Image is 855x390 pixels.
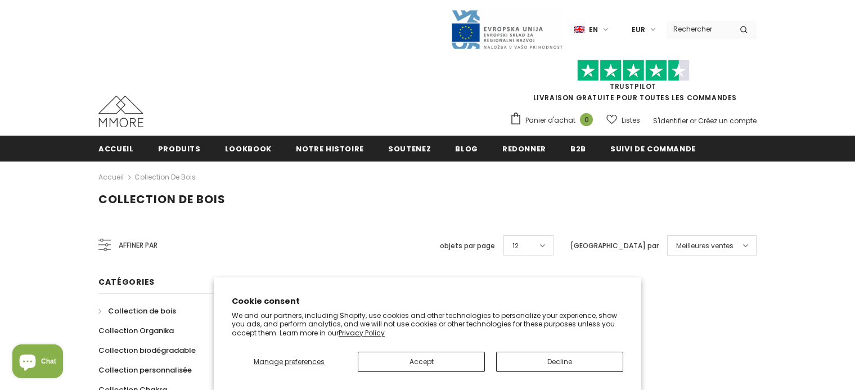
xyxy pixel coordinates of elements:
a: Blog [455,136,478,161]
a: Notre histoire [296,136,364,161]
a: Lookbook [225,136,272,161]
a: Collection de bois [98,301,176,321]
span: or [690,116,696,125]
a: Suivi de commande [610,136,696,161]
span: Meilleures ventes [676,240,733,252]
a: Privacy Policy [339,328,385,338]
a: Accueil [98,136,134,161]
img: i-lang-1.png [574,25,584,34]
span: Manage preferences [254,357,325,366]
span: Produits [158,144,201,154]
a: Collection personnalisée [98,360,192,380]
span: B2B [570,144,586,154]
a: B2B [570,136,586,161]
button: Decline [496,352,623,372]
a: Redonner [502,136,546,161]
h2: Cookie consent [232,295,623,307]
label: [GEOGRAPHIC_DATA] par [570,240,659,252]
a: Accueil [98,171,124,184]
span: Catégories [98,276,155,288]
input: Search Site [667,21,731,37]
a: Produits [158,136,201,161]
a: Collection Organika [98,321,174,340]
span: Redonner [502,144,546,154]
button: Accept [358,352,485,372]
p: We and our partners, including Shopify, use cookies and other technologies to personalize your ex... [232,311,623,338]
span: en [589,24,598,35]
label: objets par page [440,240,495,252]
span: Lookbook [225,144,272,154]
a: Créez un compte [698,116,757,125]
span: Collection de bois [108,306,176,316]
span: Notre histoire [296,144,364,154]
span: Collection biodégradable [98,345,196,356]
span: EUR [632,24,645,35]
a: S'identifier [653,116,688,125]
span: Listes [622,115,640,126]
img: Javni Razpis [451,9,563,50]
a: TrustPilot [610,82,656,91]
span: 0 [580,113,593,126]
span: Blog [455,144,478,154]
a: Listes [606,110,640,130]
span: Affiner par [119,239,157,252]
span: Collection personnalisée [98,365,192,375]
img: Cas MMORE [98,96,143,127]
a: Panier d'achat 0 [510,112,598,129]
span: Collection de bois [98,191,226,207]
span: LIVRAISON GRATUITE POUR TOUTES LES COMMANDES [510,65,757,102]
span: soutenez [388,144,431,154]
span: Panier d'achat [525,115,575,126]
span: 12 [512,240,519,252]
span: Collection Organika [98,325,174,336]
span: Suivi de commande [610,144,696,154]
img: Faites confiance aux étoiles pilotes [577,60,690,82]
inbox-online-store-chat: Shopify online store chat [9,344,66,381]
a: Javni Razpis [451,24,563,34]
a: Collection de bois [134,172,196,182]
a: soutenez [388,136,431,161]
span: Accueil [98,144,134,154]
button: Manage preferences [232,352,346,372]
a: Collection biodégradable [98,340,196,360]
